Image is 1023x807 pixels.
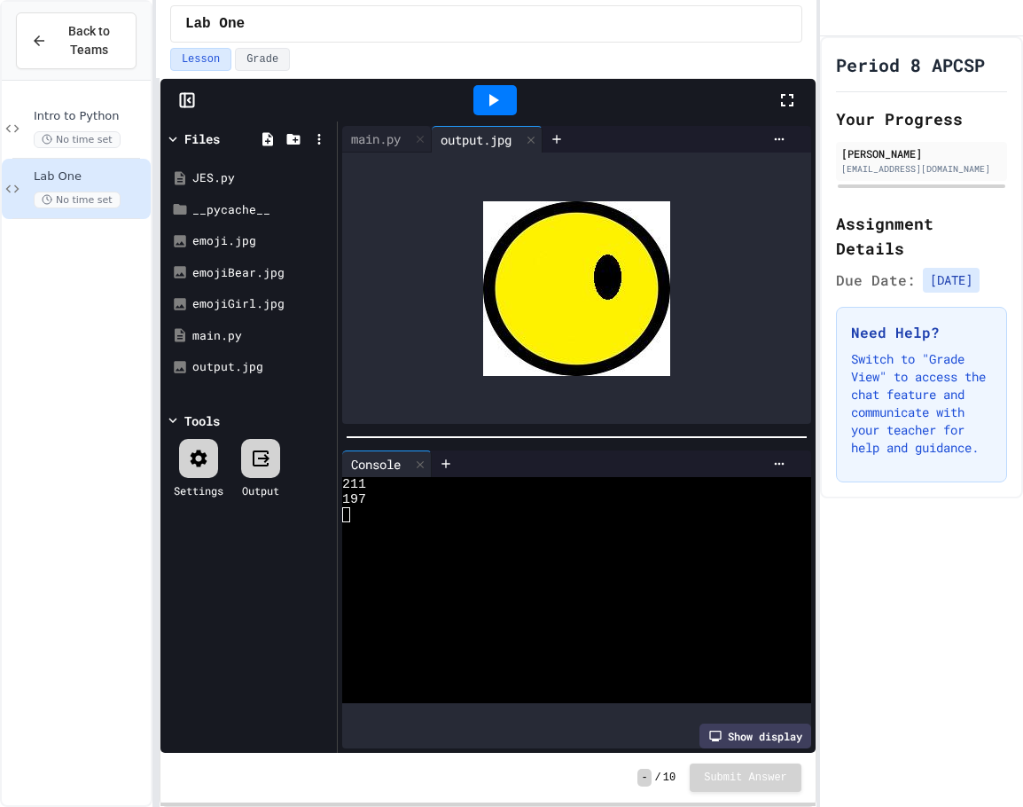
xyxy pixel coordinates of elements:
[836,211,1007,261] h2: Assignment Details
[192,169,331,187] div: JES.py
[34,192,121,208] span: No time set
[242,482,279,498] div: Output
[34,131,121,148] span: No time set
[655,771,661,785] span: /
[432,126,543,153] div: output.jpg
[836,106,1007,131] h2: Your Progress
[851,350,992,457] p: Switch to "Grade View" to access the chat feature and communicate with your teacher for help and ...
[699,724,811,748] div: Show display
[34,109,147,124] span: Intro to Python
[483,201,670,376] img: Z
[342,451,432,477] div: Console
[637,769,651,787] span: -
[192,232,331,250] div: emoji.jpg
[836,270,916,291] span: Due Date:
[192,201,331,219] div: __pycache__
[923,268,980,293] span: [DATE]
[663,771,675,785] span: 10
[174,482,223,498] div: Settings
[690,764,801,792] button: Submit Answer
[342,455,410,474] div: Console
[16,12,137,69] button: Back to Teams
[170,48,231,71] button: Lesson
[841,162,1002,176] div: [EMAIL_ADDRESS][DOMAIN_NAME]
[185,13,245,35] span: Lab One
[34,169,147,184] span: Lab One
[192,358,331,376] div: output.jpg
[342,126,432,153] div: main.py
[704,771,787,785] span: Submit Answer
[235,48,290,71] button: Grade
[342,492,366,507] span: 197
[342,477,366,492] span: 211
[184,411,220,430] div: Tools
[841,145,1002,161] div: [PERSON_NAME]
[192,327,331,345] div: main.py
[851,322,992,343] h3: Need Help?
[192,264,331,282] div: emojiBear.jpg
[342,129,410,148] div: main.py
[192,295,331,313] div: emojiGirl.jpg
[184,129,220,148] div: Files
[432,130,520,149] div: output.jpg
[836,52,985,77] h1: Period 8 APCSP
[58,22,121,59] span: Back to Teams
